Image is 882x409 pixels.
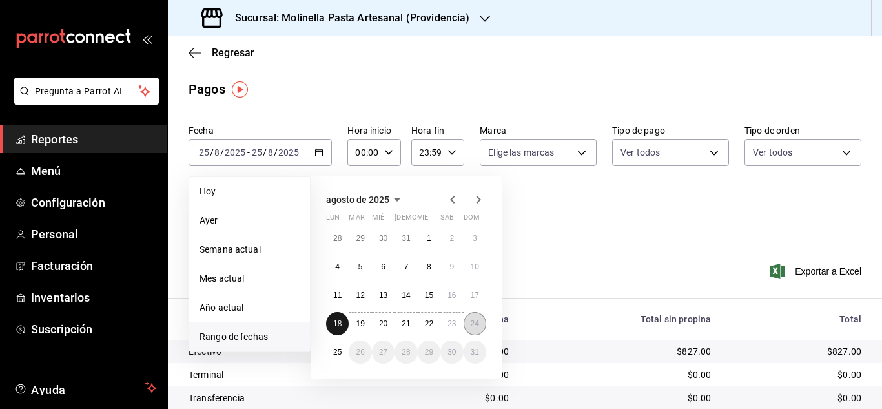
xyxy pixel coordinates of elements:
abbr: 17 de agosto de 2025 [471,291,479,300]
abbr: 27 de agosto de 2025 [379,348,387,357]
abbr: 23 de agosto de 2025 [447,319,456,328]
button: 16 de agosto de 2025 [440,284,463,307]
span: Mes actual [200,272,300,286]
h3: Sucursal: Molinella Pasta Artesanal (Providencia) [225,10,469,26]
button: 30 de julio de 2025 [372,227,395,250]
abbr: domingo [464,213,480,227]
input: -- [251,147,263,158]
button: 6 de agosto de 2025 [372,255,395,278]
abbr: lunes [326,213,340,227]
div: $0.00 [732,392,861,404]
button: 30 de agosto de 2025 [440,341,463,364]
div: $0.00 [411,392,509,404]
button: 24 de agosto de 2025 [464,312,486,335]
span: Suscripción [31,320,157,338]
abbr: 2 de agosto de 2025 [449,234,454,243]
button: 22 de agosto de 2025 [418,312,440,335]
abbr: 30 de agosto de 2025 [447,348,456,357]
button: 28 de agosto de 2025 [395,341,417,364]
abbr: 12 de agosto de 2025 [356,291,364,300]
span: Facturación [31,257,157,275]
label: Hora inicio [347,126,400,135]
button: 5 de agosto de 2025 [349,255,371,278]
abbr: sábado [440,213,454,227]
abbr: 29 de agosto de 2025 [425,348,433,357]
span: Ver todos [753,146,792,159]
button: 4 de agosto de 2025 [326,255,349,278]
abbr: 18 de agosto de 2025 [333,319,342,328]
button: 7 de agosto de 2025 [395,255,417,278]
div: $827.00 [529,345,711,358]
input: ---- [224,147,246,158]
button: 19 de agosto de 2025 [349,312,371,335]
abbr: 9 de agosto de 2025 [449,262,454,271]
button: Regresar [189,47,254,59]
abbr: 14 de agosto de 2025 [402,291,410,300]
abbr: 30 de julio de 2025 [379,234,387,243]
abbr: martes [349,213,364,227]
button: 28 de julio de 2025 [326,227,349,250]
label: Tipo de pago [612,126,729,135]
button: agosto de 2025 [326,192,405,207]
button: 14 de agosto de 2025 [395,284,417,307]
span: Semana actual [200,243,300,257]
abbr: 16 de agosto de 2025 [447,291,456,300]
button: 8 de agosto de 2025 [418,255,440,278]
div: $0.00 [529,392,711,404]
span: Pregunta a Parrot AI [35,85,139,98]
input: -- [214,147,220,158]
abbr: 10 de agosto de 2025 [471,262,479,271]
button: 25 de agosto de 2025 [326,341,349,364]
span: / [274,147,278,158]
button: 29 de agosto de 2025 [418,341,440,364]
abbr: 26 de agosto de 2025 [356,348,364,357]
abbr: 19 de agosto de 2025 [356,319,364,328]
span: Ayuda [31,380,140,395]
span: Personal [31,225,157,243]
img: Tooltip marker [232,81,248,98]
abbr: 4 de agosto de 2025 [335,262,340,271]
span: Ver todos [620,146,660,159]
abbr: 15 de agosto de 2025 [425,291,433,300]
input: -- [267,147,274,158]
button: 12 de agosto de 2025 [349,284,371,307]
button: Pregunta a Parrot AI [14,78,159,105]
a: Pregunta a Parrot AI [9,94,159,107]
abbr: 28 de agosto de 2025 [402,348,410,357]
span: Año actual [200,301,300,315]
div: $0.00 [732,368,861,381]
abbr: 13 de agosto de 2025 [379,291,387,300]
abbr: jueves [395,213,471,227]
button: 18 de agosto de 2025 [326,312,349,335]
button: 29 de julio de 2025 [349,227,371,250]
input: -- [198,147,210,158]
button: 17 de agosto de 2025 [464,284,486,307]
abbr: 31 de agosto de 2025 [471,348,479,357]
abbr: 6 de agosto de 2025 [381,262,385,271]
abbr: 3 de agosto de 2025 [473,234,477,243]
abbr: 7 de agosto de 2025 [404,262,409,271]
label: Fecha [189,126,332,135]
abbr: 21 de agosto de 2025 [402,319,410,328]
button: 26 de agosto de 2025 [349,341,371,364]
span: Menú [31,162,157,180]
span: Ayer [200,214,300,227]
abbr: 8 de agosto de 2025 [427,262,431,271]
span: Elige las marcas [488,146,554,159]
button: 21 de agosto de 2025 [395,312,417,335]
abbr: 31 de julio de 2025 [402,234,410,243]
div: Transferencia [189,392,390,404]
span: Regresar [212,47,254,59]
div: Pagos [189,79,225,99]
button: 20 de agosto de 2025 [372,312,395,335]
button: 1 de agosto de 2025 [418,227,440,250]
div: Terminal [189,368,390,381]
abbr: 22 de agosto de 2025 [425,319,433,328]
button: Exportar a Excel [773,264,861,279]
button: 23 de agosto de 2025 [440,312,463,335]
span: - [247,147,250,158]
span: agosto de 2025 [326,194,389,205]
abbr: viernes [418,213,428,227]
